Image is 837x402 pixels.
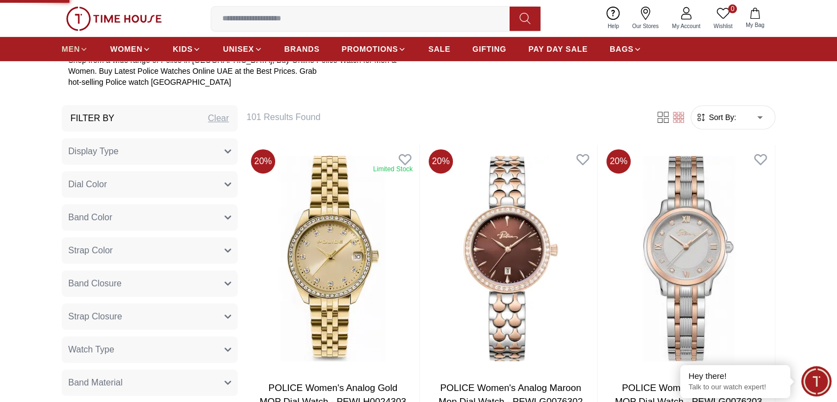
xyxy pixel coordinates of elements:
[223,44,254,55] span: UNISEX
[173,44,193,55] span: KIDS
[424,145,597,372] img: POLICE Women's Analog Maroon Mop Dial Watch - PEWLG0076302
[626,4,665,32] a: Our Stores
[68,343,114,356] span: Watch Type
[342,39,407,59] a: PROMOTIONS
[601,4,626,32] a: Help
[62,270,238,297] button: Band Closure
[110,39,151,59] a: WOMEN
[342,44,398,55] span: PROMOTIONS
[68,310,122,323] span: Strap Closure
[62,138,238,165] button: Display Type
[173,39,201,59] a: KIDS
[285,39,320,59] a: BRANDS
[251,149,275,173] span: 20 %
[68,244,113,257] span: Strap Color
[707,112,736,123] span: Sort By:
[285,44,320,55] span: BRANDS
[70,112,114,125] h3: Filter By
[373,165,413,173] div: Limited Stock
[68,78,231,86] span: hot-selling Police watch [GEOGRAPHIC_DATA]
[66,7,162,31] img: ...
[728,4,737,13] span: 0
[472,44,506,55] span: GIFTING
[68,178,107,191] span: Dial Color
[62,336,238,363] button: Watch Type
[223,39,262,59] a: UNISEX
[801,366,831,396] div: Chat Widget
[62,171,238,198] button: Dial Color
[62,39,88,59] a: MEN
[68,211,112,224] span: Band Color
[428,39,450,59] a: SALE
[68,145,118,158] span: Display Type
[68,277,122,290] span: Band Closure
[247,111,642,124] h6: 101 Results Found
[68,376,123,389] span: Band Material
[429,149,453,173] span: 20 %
[68,67,316,75] span: Women. Buy Latest Police Watches Online UAE at the Best Prices. Grab
[528,39,588,59] a: PAY DAY SALE
[68,56,397,64] span: Shop from a wide range of Police in [GEOGRAPHIC_DATA], Buy Online Police Watch for Men &
[528,44,588,55] span: PAY DAY SALE
[688,383,782,392] p: Talk to our watch expert!
[610,39,642,59] a: BAGS
[606,149,631,173] span: 20 %
[707,4,739,32] a: 0Wishlist
[603,22,623,30] span: Help
[610,44,633,55] span: BAGS
[741,21,769,29] span: My Bag
[739,6,771,31] button: My Bag
[628,22,663,30] span: Our Stores
[62,370,238,396] button: Band Material
[472,39,506,59] a: GIFTING
[110,44,143,55] span: WOMEN
[62,303,238,330] button: Strap Closure
[602,145,775,372] img: POLICE Women's Analog Beige MOP Dial Watch - PEWLG0076203
[62,44,80,55] span: MEN
[62,237,238,264] button: Strap Color
[247,145,419,372] img: POLICE Women's Analog Gold MOP Dial Watch - PEWLH0024303
[208,112,229,125] div: Clear
[668,22,705,30] span: My Account
[696,112,736,123] button: Sort By:
[688,371,782,382] div: Hey there!
[428,44,450,55] span: SALE
[709,22,737,30] span: Wishlist
[62,204,238,231] button: Band Color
